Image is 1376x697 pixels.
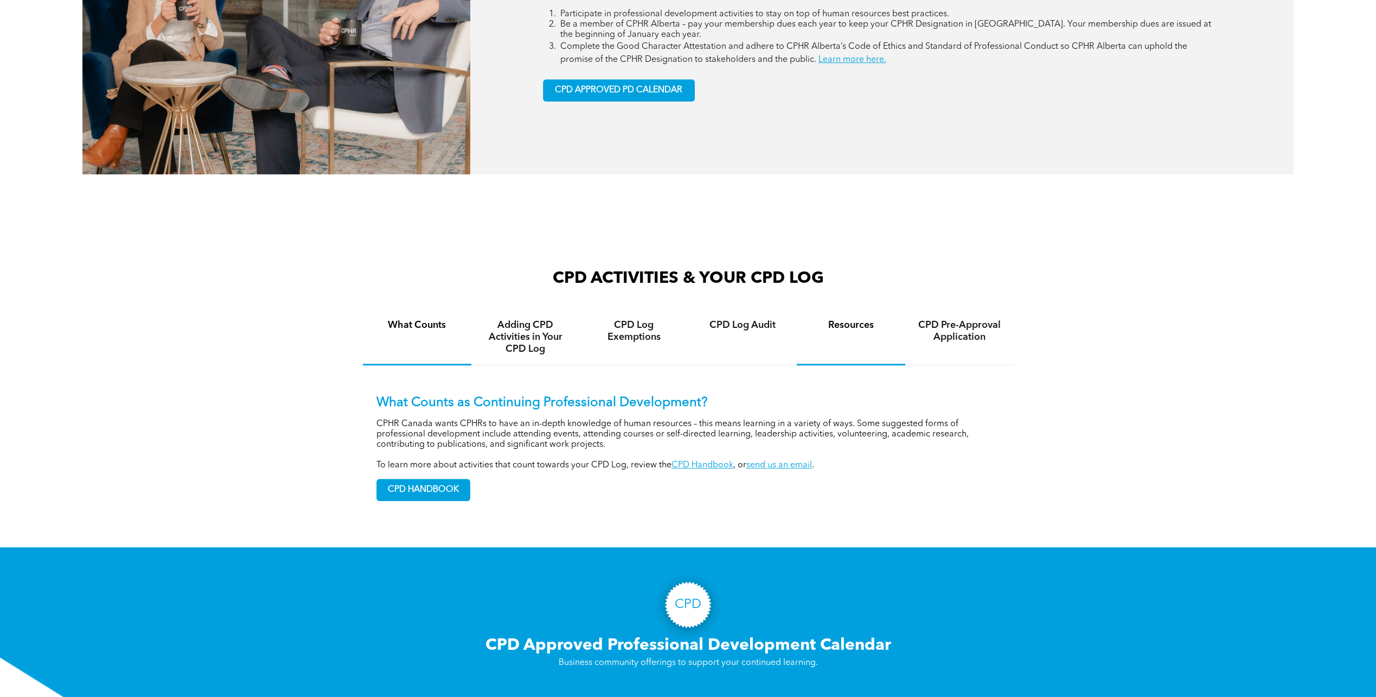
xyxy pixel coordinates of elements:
span: CPD APPROVED PD CALENDAR [555,85,682,96]
a: CPD Handbook [671,461,733,470]
span: Participate in professional development activities to stay on top of human resources best practices. [560,10,949,18]
h4: CPD Log Audit [698,319,787,331]
span: CPD Approved Professional Development Calendar [485,637,891,654]
p: To learn more about activities that count towards your CPD Log, review the , or . [376,460,1000,471]
h3: CPD [675,597,701,613]
h4: CPD Log Exemptions [590,319,679,343]
a: send us an email [746,461,812,470]
span: Be a member of CPHR Alberta – pay your membership dues each year to keep your CPHR Designation in... [560,20,1211,39]
p: What Counts as Continuing Professional Development? [376,395,1000,411]
span: Complete the Good Character Attestation and adhere to CPHR Alberta’s Code of Ethics and Standard ... [560,42,1187,64]
a: CPD APPROVED PD CALENDAR [543,79,695,102]
h4: Resources [807,319,895,331]
p: CPHR Canada wants CPHRs to have an in-depth knowledge of human resources – this means learning in... [376,419,1000,450]
span: CPD HANDBOOK [377,479,470,500]
a: Learn more here. [818,55,886,64]
a: CPD HANDBOOK [376,479,470,501]
h4: CPD Pre-Approval Application [915,319,1004,343]
h4: What Counts [373,319,462,331]
span: CPD ACTIVITIES & YOUR CPD LOG [553,270,824,287]
h4: Adding CPD Activities in Your CPD Log [481,319,570,355]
